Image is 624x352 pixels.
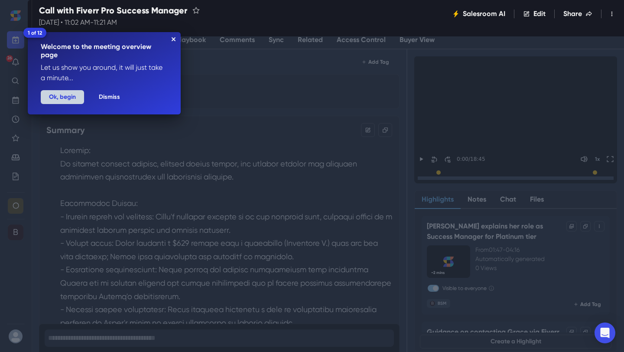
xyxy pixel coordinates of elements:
[595,323,615,343] div: Open Intercom Messenger
[23,28,46,38] span: 1 of 12
[172,37,175,41] button: Close Tour
[88,90,131,104] button: Dismiss
[41,62,168,83] p: Let us show you around, it will just take a minute...
[41,90,84,104] button: Ok, begin
[41,42,168,59] h2: Welcome to the meeting overview page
